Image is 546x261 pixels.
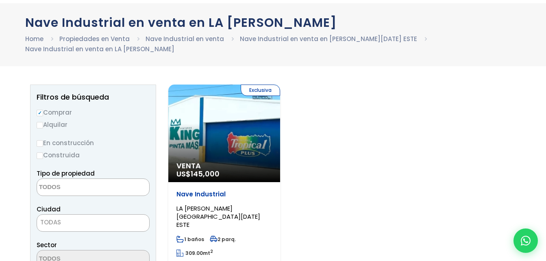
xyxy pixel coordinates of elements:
span: 1 baños [176,236,204,243]
span: Sector [37,241,57,249]
span: Ciudad [37,205,61,213]
input: En construcción [37,140,43,147]
span: Tipo de propiedad [37,169,95,178]
label: En construcción [37,138,150,148]
label: Comprar [37,107,150,117]
span: US$ [176,169,220,179]
a: Nave Industrial en venta en [PERSON_NAME][DATE] ESTE [240,35,417,43]
span: Exclusiva [241,85,280,96]
sup: 2 [210,248,213,254]
label: Construida [37,150,150,160]
li: Nave Industrial en venta en LA [PERSON_NAME] [25,44,174,54]
span: 309.00 [185,250,203,257]
textarea: Search [37,179,116,196]
input: Alquilar [37,122,43,128]
span: 2 parq. [210,236,236,243]
input: Construida [37,152,43,159]
h1: Nave Industrial en venta en LA [PERSON_NAME] [25,15,521,30]
span: LA [PERSON_NAME][GEOGRAPHIC_DATA][DATE] ESTE [176,204,260,229]
a: Nave Industrial en venta [146,35,224,43]
span: TODAS [40,218,61,226]
h2: Filtros de búsqueda [37,93,150,101]
span: mt [176,250,213,257]
span: 145,000 [191,169,220,179]
span: TODAS [37,217,149,228]
span: TODAS [37,214,150,232]
input: Comprar [37,110,43,116]
a: Propiedades en Venta [59,35,130,43]
p: Nave Industrial [176,190,272,198]
span: Venta [176,162,272,170]
a: Home [25,35,44,43]
label: Alquilar [37,120,150,130]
